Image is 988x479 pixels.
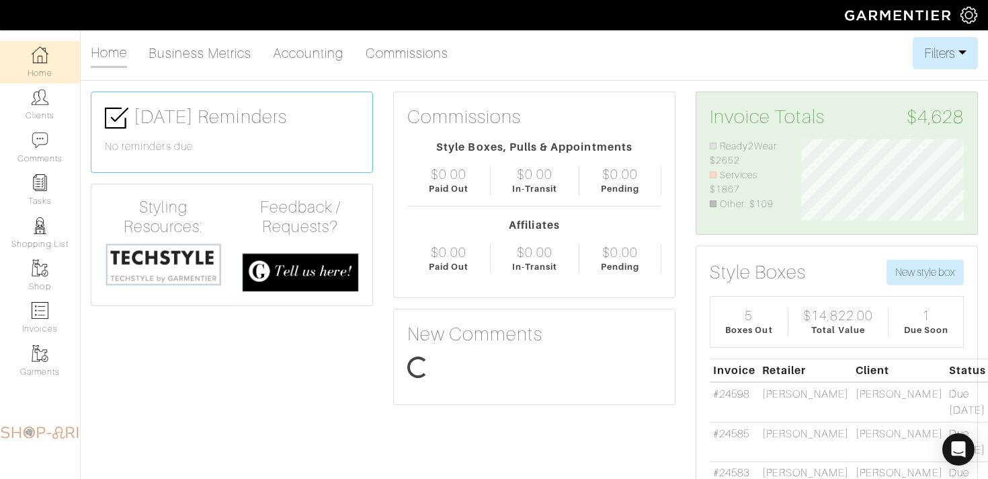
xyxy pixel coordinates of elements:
[710,359,759,382] th: Invoice
[407,106,522,128] h3: Commissions
[242,253,359,292] img: feedback_requests-3821251ac2bd56c73c230f3229a5b25d6eb027adea667894f41107c140538ee0.png
[429,260,468,273] div: Paid Out
[710,106,964,128] h3: Invoice Totals
[91,39,127,68] a: Home
[601,182,639,195] div: Pending
[512,182,558,195] div: In-Transit
[32,46,48,63] img: dashboard-icon-dbcd8f5a0b271acd01030246c82b418ddd0df26cd7fceb0bd07c9910d44c42f6.png
[517,244,552,260] div: $0.00
[710,197,781,212] li: Other: $109
[32,217,48,234] img: stylists-icon-eb353228a002819b7ec25b43dbf5f0378dd9e0616d9560372ff212230b889e62.png
[960,7,977,24] img: gear-icon-white-bd11855cb880d31180b6d7d6211b90ccbf57a29d726f0c71d8c61bd08dd39cc2.png
[407,323,661,346] h3: New Comments
[105,242,222,287] img: techstyle-93310999766a10050dc78ceb7f971a75838126fd19372ce40ba20cdf6a89b94b.png
[366,40,449,67] a: Commissions
[713,467,749,479] a: #24583
[745,307,753,324] div: 5
[105,198,222,237] h4: Styling Resources:
[803,307,874,324] div: $14,822.00
[913,37,978,69] button: Filters
[242,198,359,237] h4: Feedback / Requests?
[512,260,558,273] div: In-Transit
[759,382,852,422] td: [PERSON_NAME]
[429,182,468,195] div: Paid Out
[431,166,466,182] div: $0.00
[725,324,772,336] div: Boxes Out
[273,40,344,67] a: Accounting
[759,359,852,382] th: Retailer
[601,260,639,273] div: Pending
[907,106,964,128] span: $4,628
[32,89,48,106] img: clients-icon-6bae9207a08558b7cb47a8932f037763ab4055f8c8b6bfacd5dc20c3e0201464.png
[149,40,251,67] a: Business Metrics
[517,166,552,182] div: $0.00
[32,132,48,149] img: comment-icon-a0a6a9ef722e966f86d9cbdc48e553b5cf19dbc54f86b18d962a5391bc8f6eb6.png
[105,106,128,130] img: check-box-icon-36a4915ff3ba2bd8f6e4f29bc755bb66becd62c870f447fc0dd1365fcfddab58.png
[710,261,807,284] h3: Style Boxes
[838,3,960,27] img: garmentier-logo-header-white-b43fb05a5012e4ada735d5af1a66efaba907eab6374d6393d1fbf88cb4ef424d.png
[887,260,964,285] button: New style box
[713,428,749,440] a: #24585
[852,359,946,382] th: Client
[407,139,661,155] div: Style Boxes, Pulls & Appointments
[105,106,359,130] h3: [DATE] Reminders
[852,382,946,422] td: [PERSON_NAME]
[407,217,661,233] div: Affiliates
[32,174,48,191] img: reminder-icon-8004d30b9f0a5d33ae49ab947aed9ed385cf756f9e5892f1edd6e32f2345188e.png
[942,433,975,466] div: Open Intercom Messenger
[710,139,781,168] li: Ready2Wear: $2652
[759,422,852,462] td: [PERSON_NAME]
[105,141,359,153] h6: No reminders due
[904,324,948,336] div: Due Soon
[602,244,637,260] div: $0.00
[713,388,749,400] a: #24598
[922,307,930,324] div: 1
[602,166,637,182] div: $0.00
[431,244,466,260] div: $0.00
[32,345,48,362] img: garments-icon-b7da505a4dc4fd61783c78ac3ca0ef83fa9d6f193b1c9dc38574b1d14d53ca28.png
[32,260,48,277] img: garments-icon-b7da505a4dc4fd61783c78ac3ca0ef83fa9d6f193b1c9dc38574b1d14d53ca28.png
[811,324,865,336] div: Total Value
[852,422,946,462] td: [PERSON_NAME]
[710,168,781,197] li: Services: $1867
[32,302,48,319] img: orders-icon-0abe47150d42831381b5fb84f609e132dff9fe21cb692f30cb5eec754e2cba89.png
